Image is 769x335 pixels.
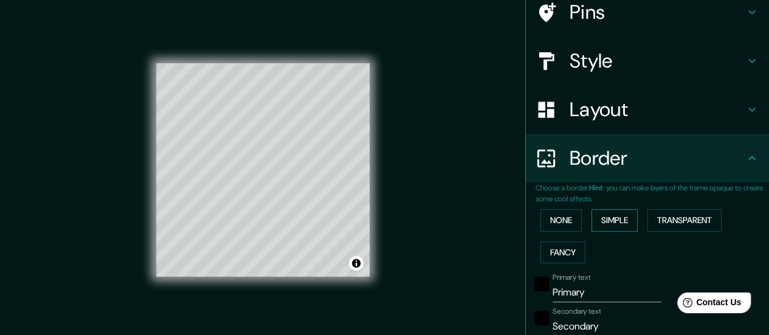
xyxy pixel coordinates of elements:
button: black [534,277,549,291]
button: Transparent [647,209,722,232]
h4: Layout [570,97,745,122]
div: Style [526,36,769,85]
div: Border [526,134,769,182]
button: Simple [591,209,638,232]
div: Layout [526,85,769,134]
button: black [534,311,549,325]
button: Fancy [540,241,585,264]
label: Secondary text [553,306,601,317]
h4: Border [570,146,745,170]
label: Primary text [553,272,590,283]
button: Toggle attribution [349,256,364,271]
h4: Style [570,49,745,73]
iframe: Help widget launcher [661,288,756,322]
p: Choose a border. : you can make layers of the frame opaque to create some cool effects. [536,182,769,204]
button: None [540,209,582,232]
b: Hint [589,183,603,193]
